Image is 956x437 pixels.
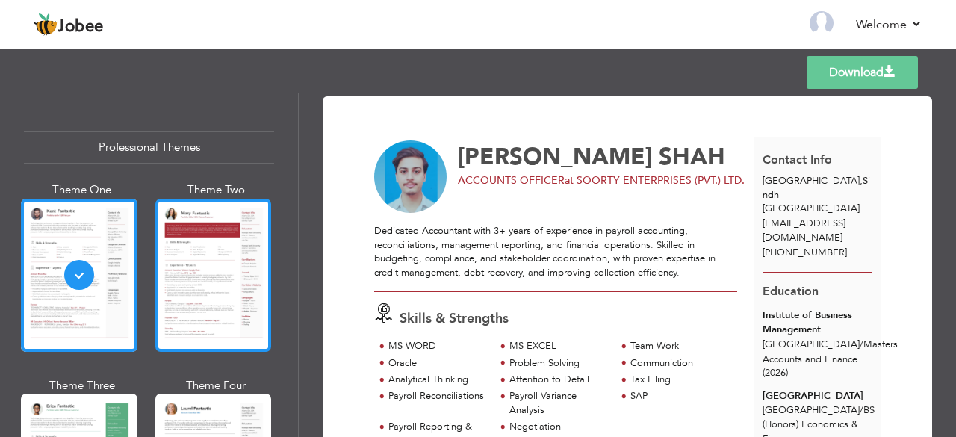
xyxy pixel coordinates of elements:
[58,19,104,35] span: Jobee
[509,373,607,387] div: Attention to Detail
[509,389,607,417] div: Payroll Variance Analysis
[458,173,565,187] span: ACCOUNTS OFFICER
[374,140,447,214] img: No image
[763,366,788,379] span: (2026)
[509,356,607,371] div: Problem Solving
[24,182,140,198] div: Theme One
[34,13,104,37] a: Jobee
[860,174,863,187] span: ,
[158,182,275,198] div: Theme Two
[810,11,834,35] img: Profile Img
[34,13,58,37] img: jobee.io
[509,420,607,434] div: Negotiation
[630,373,728,387] div: Tax Filing
[565,173,745,187] span: at SOORTY ENTERPRISES (PVT.) LTD.
[763,202,860,215] span: [GEOGRAPHIC_DATA]
[763,283,819,300] span: Education
[860,338,863,351] span: /
[400,309,509,328] span: Skills & Strengths
[754,174,881,216] div: Sindh
[763,246,847,259] span: [PHONE_NUMBER]
[807,56,918,89] a: Download
[24,378,140,394] div: Theme Three
[763,338,898,351] span: [GEOGRAPHIC_DATA] Masters
[374,224,737,279] div: Dedicated Accountant with 3+ years of experience in payroll accounting, reconciliations, manageme...
[630,389,728,403] div: SAP
[388,356,486,371] div: Oracle
[860,403,863,417] span: /
[763,309,872,336] div: Institute of Business Management
[856,16,922,34] a: Welcome
[763,353,857,366] span: Accounts and Finance
[763,389,872,403] div: [GEOGRAPHIC_DATA]
[630,356,728,371] div: Communiction
[763,152,832,168] span: Contact Info
[659,141,725,173] span: SHAH
[458,141,652,173] span: [PERSON_NAME]
[763,174,860,187] span: [GEOGRAPHIC_DATA]
[509,339,607,353] div: MS EXCEL
[388,339,486,353] div: MS WORD
[24,131,274,164] div: Professional Themes
[158,378,275,394] div: Theme Four
[388,389,486,403] div: Payroll Reconciliations
[630,339,728,353] div: Team Work
[763,217,845,244] span: [EMAIL_ADDRESS][DOMAIN_NAME]
[388,373,486,387] div: Analytical Thinking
